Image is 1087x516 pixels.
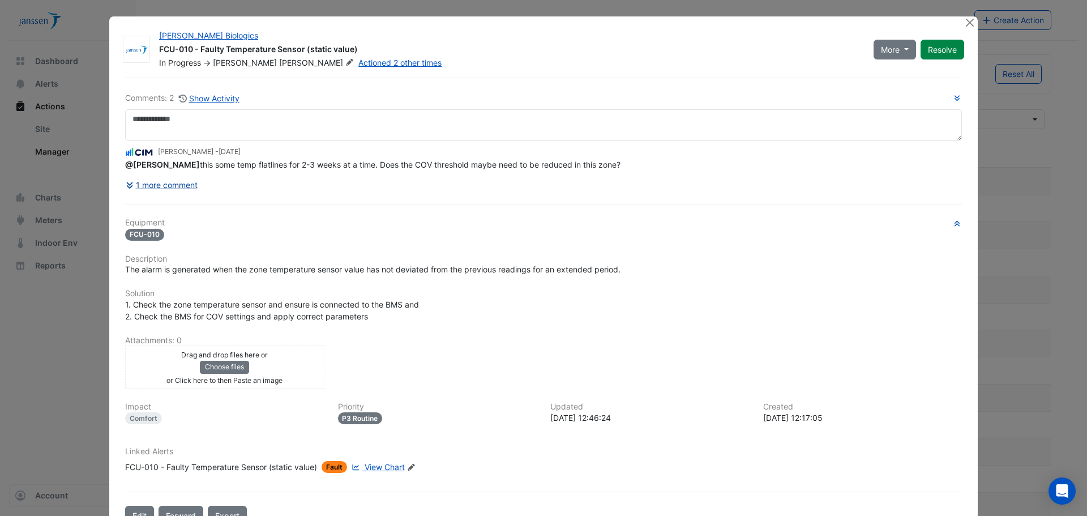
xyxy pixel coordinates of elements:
[158,147,241,157] small: [PERSON_NAME] -
[125,146,153,159] img: CIM
[358,58,442,67] a: Actioned 2 other times
[178,92,240,105] button: Show Activity
[349,461,405,473] a: View Chart
[1049,477,1076,505] div: Open Intercom Messenger
[125,412,162,424] div: Comfort
[219,147,241,156] span: 2025-08-01 12:46:24
[921,40,964,59] button: Resolve
[159,31,258,40] a: [PERSON_NAME] Biologics
[407,463,416,472] fa-icon: Edit Linked Alerts
[125,160,200,169] span: sjeffer4@its.jnj.com [JnJ Janssen]
[123,44,149,56] img: JnJ Janssen
[166,376,283,385] small: or Click here to then Paste an image
[125,254,962,264] h6: Description
[881,44,900,56] span: More
[338,412,383,424] div: P3 Routine
[550,402,750,412] h6: Updated
[159,44,860,57] div: FCU-010 - Faulty Temperature Sensor (static value)
[125,92,240,105] div: Comments: 2
[125,461,317,473] div: FCU-010 - Faulty Temperature Sensor (static value)
[550,412,750,424] div: [DATE] 12:46:24
[125,175,198,195] button: 1 more comment
[125,265,620,274] span: The alarm is generated when the zone temperature sensor value has not deviated from the previous ...
[200,361,249,373] button: Choose files
[125,160,620,169] span: this some temp flatlines for 2-3 weeks at a time. Does the COV threshold maybe need to be reduced...
[874,40,916,59] button: More
[125,218,962,228] h6: Equipment
[365,462,405,472] span: View Chart
[203,58,211,67] span: ->
[125,289,962,298] h6: Solution
[338,402,537,412] h6: Priority
[213,58,277,67] span: [PERSON_NAME]
[125,229,164,241] span: FCU-010
[279,57,356,69] span: [PERSON_NAME]
[181,351,268,359] small: Drag and drop files here or
[763,412,962,424] div: [DATE] 12:17:05
[322,461,347,473] span: Fault
[125,336,962,346] h6: Attachments: 0
[125,402,324,412] h6: Impact
[763,402,962,412] h6: Created
[159,58,201,67] span: In Progress
[964,16,975,28] button: Close
[125,447,962,457] h6: Linked Alerts
[125,300,421,321] span: 1. Check the zone temperature sensor and ensure is connected to the BMS and 2. Check the BMS for ...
